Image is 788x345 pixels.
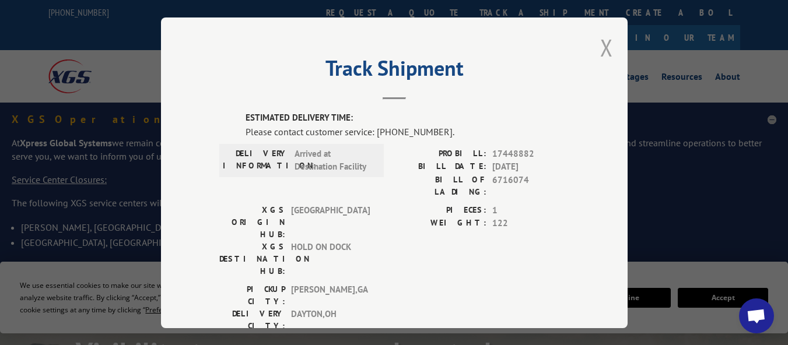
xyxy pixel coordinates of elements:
label: BILL OF LADING: [394,173,486,198]
label: PIECES: [394,203,486,217]
span: [GEOGRAPHIC_DATA] [291,203,370,240]
span: Arrived at Destination Facility [295,147,373,173]
div: Please contact customer service: [PHONE_NUMBER]. [246,124,569,138]
button: Close modal [600,32,613,63]
label: PICKUP CITY: [219,283,285,307]
label: XGS DESTINATION HUB: [219,240,285,277]
label: WEIGHT: [394,217,486,230]
span: 122 [492,217,569,230]
label: ESTIMATED DELIVERY TIME: [246,111,569,125]
span: 1 [492,203,569,217]
label: XGS ORIGIN HUB: [219,203,285,240]
span: HOLD ON DOCK [291,240,370,277]
span: [PERSON_NAME] , GA [291,283,370,307]
label: DELIVERY INFORMATION: [223,147,289,173]
a: Open chat [739,298,774,333]
span: 6716074 [492,173,569,198]
label: BILL DATE: [394,160,486,174]
label: DELIVERY CITY: [219,307,285,332]
span: DAYTON , OH [291,307,370,332]
span: 17448882 [492,147,569,160]
span: [DATE] [492,160,569,174]
h2: Track Shipment [219,60,569,82]
label: PROBILL: [394,147,486,160]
